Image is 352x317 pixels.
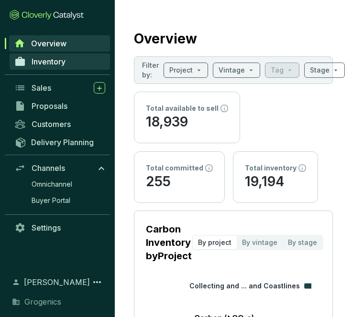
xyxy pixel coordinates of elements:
[32,83,51,93] span: Sales
[192,235,323,250] div: segmented control
[146,222,192,263] p: Carbon Inventory by Project
[134,29,197,49] h2: Overview
[193,236,237,249] div: By project
[146,163,203,173] p: Total committed
[27,177,110,191] a: Omnichannel
[31,137,94,147] span: Delivery Planning
[10,98,110,114] a: Proposals
[146,104,219,113] p: Total available to sell
[10,53,110,70] a: Inventory
[10,220,110,236] a: Settings
[146,113,228,131] p: 18,939
[146,173,213,191] p: 255
[189,282,300,290] tspan: Collecting and ... and Coastlines
[32,57,66,66] span: Inventory
[10,80,110,96] a: Sales
[271,65,284,75] p: Tag
[9,35,110,52] a: Overview
[245,173,306,191] p: 19,194
[10,134,110,150] a: Delivery Planning
[27,193,110,208] a: Buyer Portal
[245,163,297,173] p: Total inventory
[24,296,61,307] span: Grogenics
[10,116,110,132] a: Customers
[31,39,66,48] span: Overview
[32,196,70,205] span: Buyer Portal
[32,180,72,189] span: Omnichannel
[10,160,110,176] a: Channels
[32,101,67,111] span: Proposals
[32,119,71,129] span: Customers
[32,223,61,232] span: Settings
[283,236,322,249] div: By stage
[32,163,65,173] span: Channels
[24,276,90,288] span: [PERSON_NAME]
[237,236,283,249] div: By vintage
[142,61,159,80] p: Filter by:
